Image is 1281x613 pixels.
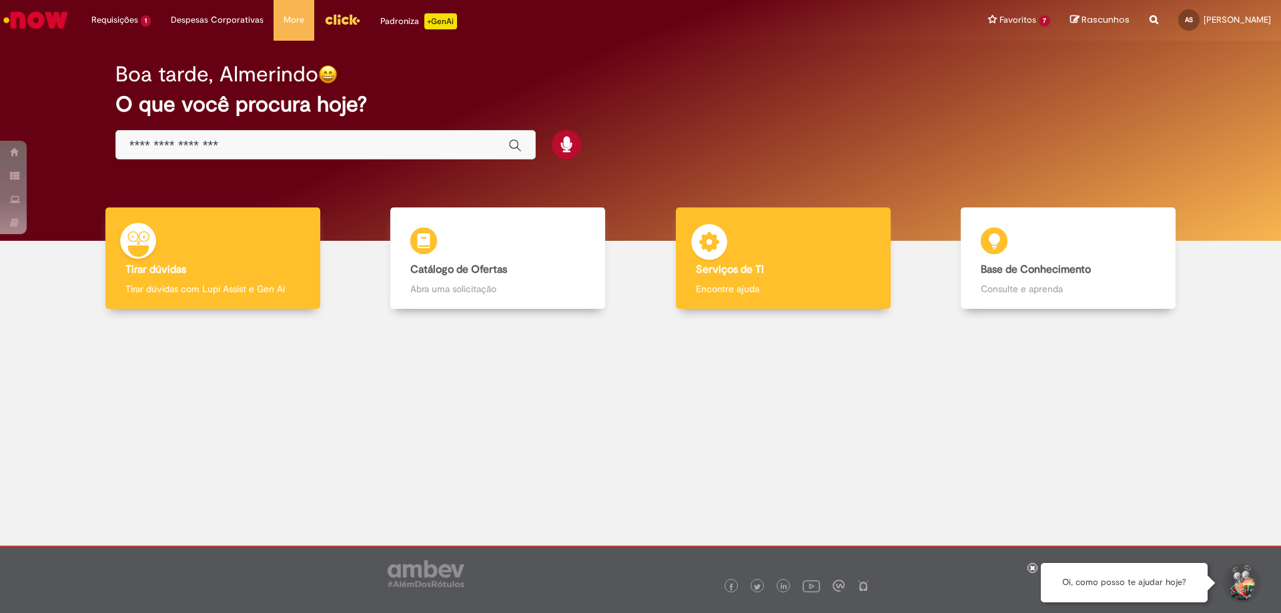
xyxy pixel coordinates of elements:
span: 1 [141,15,151,27]
div: Padroniza [380,13,457,29]
img: logo_footer_facebook.png [728,584,735,590]
span: AS [1185,15,1193,24]
p: Abra uma solicitação [410,282,585,295]
h2: Boa tarde, Almerindo [115,63,318,86]
b: Base de Conhecimento [981,263,1091,276]
a: Rascunhos [1070,14,1130,27]
img: happy-face.png [318,65,338,84]
b: Serviços de TI [696,263,764,276]
img: logo_footer_workplace.png [833,580,845,592]
b: Catálogo de Ofertas [410,263,507,276]
img: ServiceNow [1,7,70,33]
img: click_logo_yellow_360x200.png [324,9,360,29]
span: 7 [1039,15,1050,27]
img: logo_footer_twitter.png [754,584,761,590]
a: Catálogo de Ofertas Abra uma solicitação [356,207,641,310]
p: Tirar dúvidas com Lupi Assist e Gen Ai [125,282,300,295]
a: Base de Conhecimento Consulte e aprenda [926,207,1212,310]
img: logo_footer_ambev_rotulo_gray.png [388,560,464,587]
img: logo_footer_youtube.png [803,577,820,594]
h2: O que você procura hoje? [115,93,1166,116]
button: Iniciar Conversa de Suporte [1221,563,1261,603]
a: Tirar dúvidas Tirar dúvidas com Lupi Assist e Gen Ai [70,207,356,310]
img: logo_footer_linkedin.png [781,583,787,591]
b: Tirar dúvidas [125,263,186,276]
p: Encontre ajuda [696,282,871,295]
img: logo_footer_naosei.png [857,580,869,592]
span: Requisições [91,13,138,27]
a: Serviços de TI Encontre ajuda [640,207,926,310]
div: Oi, como posso te ajudar hoje? [1041,563,1208,602]
span: Favoritos [999,13,1036,27]
span: More [284,13,304,27]
span: Rascunhos [1082,13,1130,26]
span: Despesas Corporativas [171,13,264,27]
p: Consulte e aprenda [981,282,1156,295]
span: [PERSON_NAME] [1204,14,1271,25]
p: +GenAi [424,13,457,29]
